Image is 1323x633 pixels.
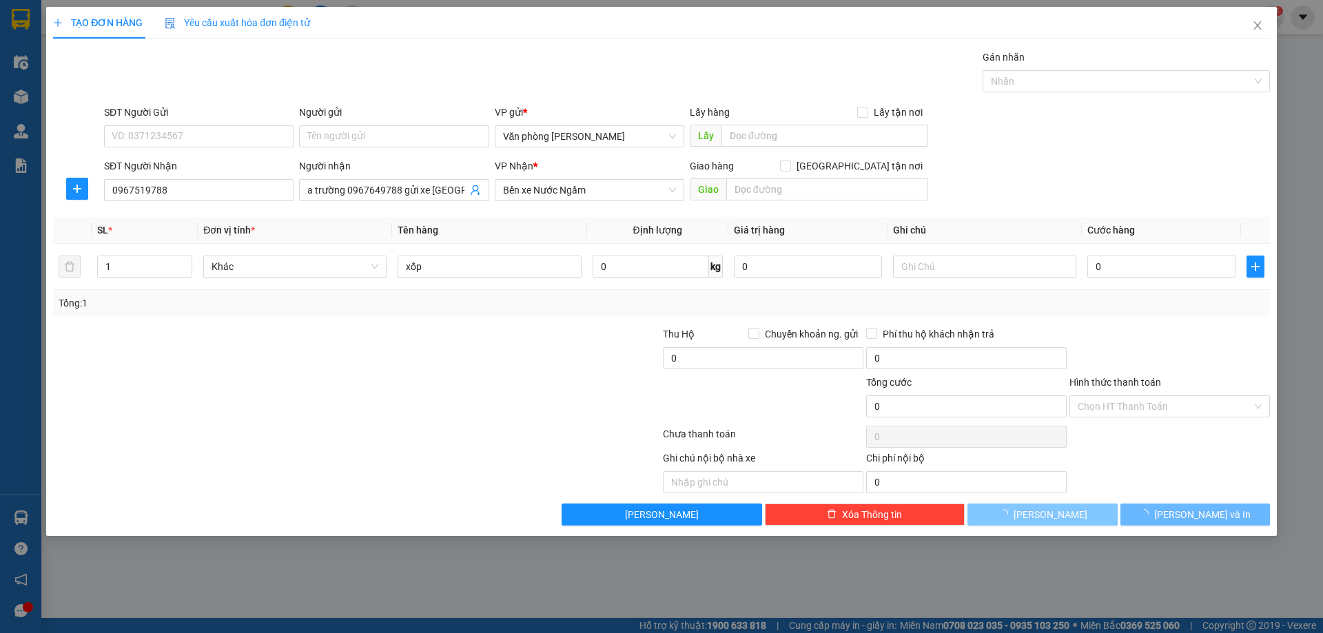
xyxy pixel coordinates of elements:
[967,504,1117,526] button: [PERSON_NAME]
[983,52,1025,63] label: Gán nhãn
[709,256,723,278] span: kg
[503,126,676,147] span: Văn phòng Quỳnh Lưu
[868,105,928,120] span: Lấy tận nơi
[66,178,88,200] button: plus
[470,185,481,196] span: user-add
[1120,504,1270,526] button: [PERSON_NAME] và In
[663,471,863,493] input: Nhập ghi chú
[503,180,676,200] span: Bến xe Nước Ngầm
[1247,256,1264,278] button: plus
[53,18,63,28] span: plus
[690,178,726,200] span: Giao
[67,183,88,194] span: plus
[59,295,511,311] div: Tổng: 1
[734,256,882,278] input: 0
[495,160,533,172] span: VP Nhận
[1247,261,1264,272] span: plus
[690,107,730,118] span: Lấy hàng
[165,18,176,29] img: icon
[97,225,108,236] span: SL
[765,504,965,526] button: deleteXóa Thông tin
[212,256,378,277] span: Khác
[1087,225,1135,236] span: Cước hàng
[53,17,143,28] span: TẠO ĐƠN HÀNG
[726,178,928,200] input: Dọc đường
[663,450,863,471] div: Ghi chú nội bộ nhà xe
[661,426,865,450] div: Chưa thanh toán
[721,125,928,147] input: Dọc đường
[877,326,1000,342] span: Phí thu hộ khách nhận trả
[842,507,902,522] span: Xóa Thông tin
[1139,509,1154,519] span: loading
[495,105,684,120] div: VP gửi
[398,256,581,278] input: VD: Bàn, Ghế
[299,105,489,120] div: Người gửi
[998,509,1014,519] span: loading
[203,225,255,236] span: Đơn vị tính
[1014,507,1087,522] span: [PERSON_NAME]
[791,158,928,174] span: [GEOGRAPHIC_DATA] tận nơi
[893,256,1076,278] input: Ghi Chú
[299,158,489,174] div: Người nhận
[866,450,1067,471] div: Chi phí nội bộ
[734,225,785,236] span: Giá trị hàng
[1154,507,1251,522] span: [PERSON_NAME] và In
[625,507,699,522] span: [PERSON_NAME]
[690,160,734,172] span: Giao hàng
[866,377,912,388] span: Tổng cước
[562,504,762,526] button: [PERSON_NAME]
[104,158,294,174] div: SĐT Người Nhận
[104,105,294,120] div: SĐT Người Gửi
[690,125,721,147] span: Lấy
[1238,7,1277,45] button: Close
[663,329,695,340] span: Thu Hộ
[59,256,81,278] button: delete
[1252,20,1263,31] span: close
[398,225,438,236] span: Tên hàng
[633,225,682,236] span: Định lượng
[165,17,310,28] span: Yêu cầu xuất hóa đơn điện tử
[827,509,837,520] span: delete
[888,217,1082,244] th: Ghi chú
[1069,377,1161,388] label: Hình thức thanh toán
[759,326,863,342] span: Chuyển khoản ng. gửi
